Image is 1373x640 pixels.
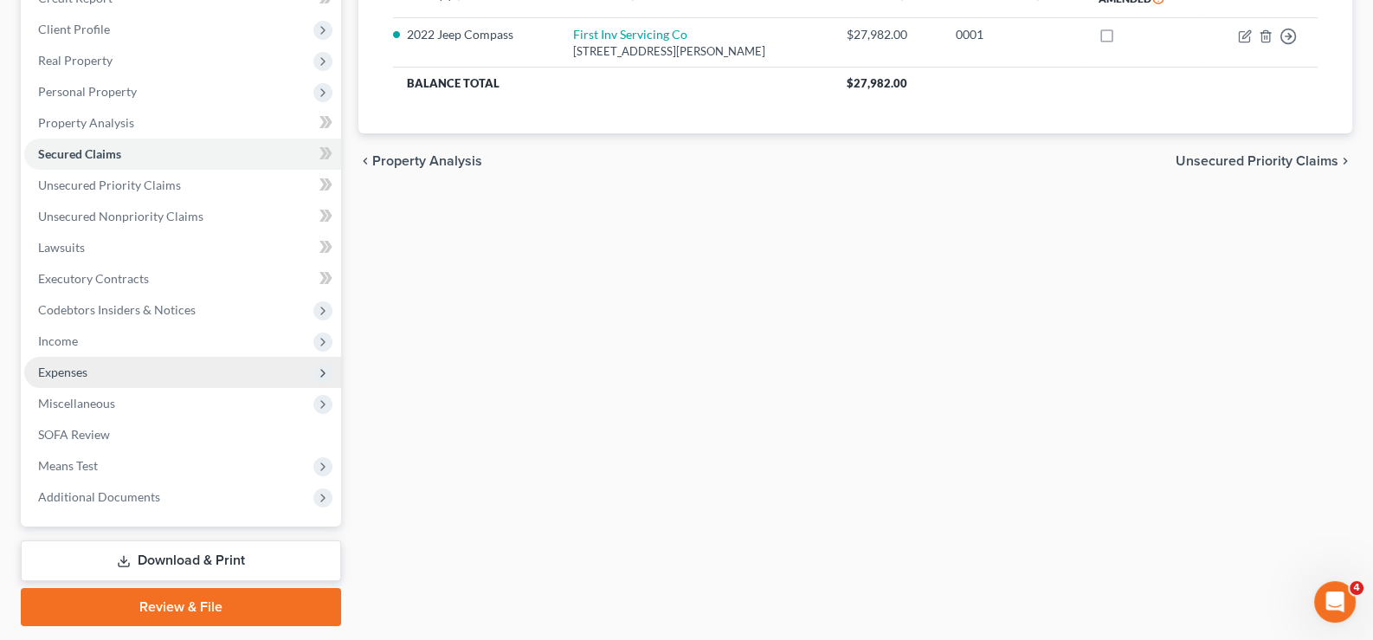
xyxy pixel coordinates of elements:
a: Download & Print [21,540,341,581]
div: [STREET_ADDRESS][PERSON_NAME] [573,43,819,60]
span: Codebtors Insiders & Notices [38,302,196,317]
div: $27,982.00 [847,26,929,43]
span: 4 [1350,581,1363,595]
button: chevron_left Property Analysis [358,154,482,168]
span: Income [38,333,78,348]
th: Balance Total [393,68,833,99]
span: Executory Contracts [38,271,149,286]
i: chevron_left [358,154,372,168]
span: Expenses [38,365,87,379]
span: SOFA Review [38,427,110,442]
span: Unsecured Priority Claims [38,178,181,192]
span: Lawsuits [38,240,85,255]
a: Lawsuits [24,232,341,263]
span: Miscellaneous [38,396,115,411]
a: Secured Claims [24,139,341,170]
span: Personal Property [38,84,137,99]
span: Client Profile [38,22,110,36]
i: chevron_right [1338,154,1352,168]
span: Unsecured Priority Claims [1176,154,1338,168]
a: Unsecured Nonpriority Claims [24,201,341,232]
a: Property Analysis [24,107,341,139]
button: Unsecured Priority Claims chevron_right [1176,154,1352,168]
span: Secured Claims [38,146,121,161]
span: Property Analysis [372,154,482,168]
a: Review & File [21,588,341,626]
a: Executory Contracts [24,263,341,294]
li: 2022 Jeep Compass [407,26,546,43]
a: First Inv Servicing Co [573,27,687,42]
div: 0001 [956,26,1070,43]
iframe: Intercom live chat [1314,581,1356,623]
span: Additional Documents [38,489,160,504]
a: SOFA Review [24,419,341,450]
span: Real Property [38,53,113,68]
a: Unsecured Priority Claims [24,170,341,201]
span: Property Analysis [38,115,134,130]
span: Means Test [38,458,98,473]
span: Unsecured Nonpriority Claims [38,209,203,223]
span: $27,982.00 [847,76,907,90]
